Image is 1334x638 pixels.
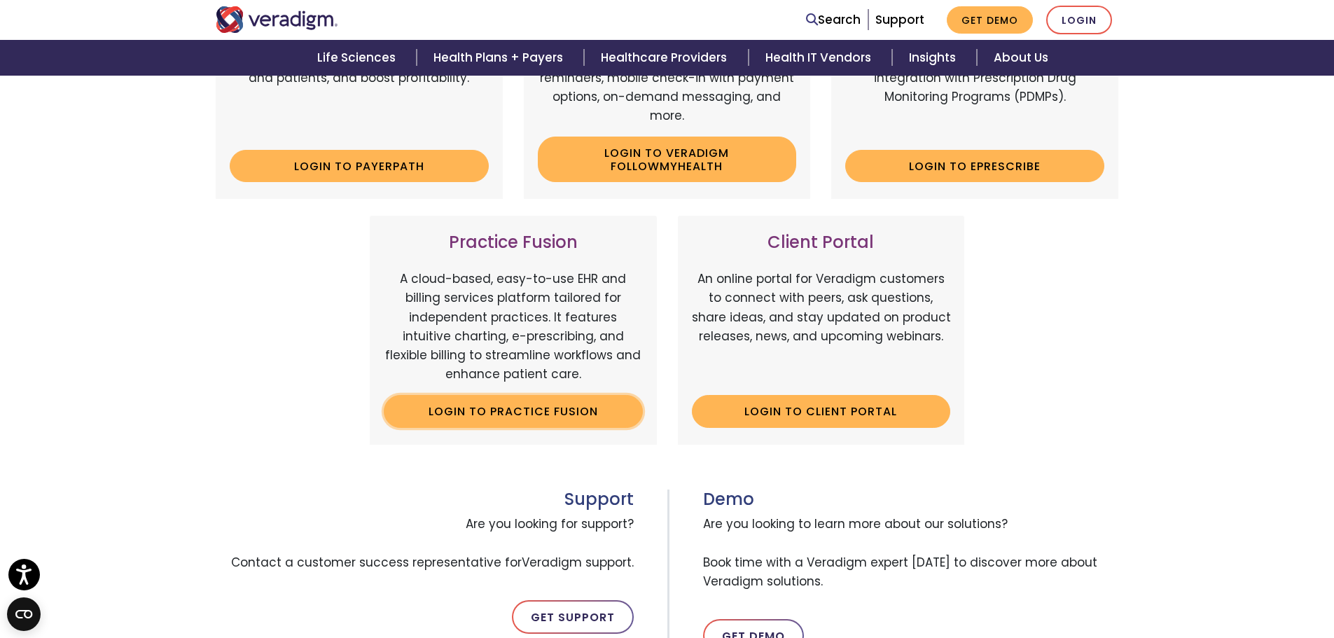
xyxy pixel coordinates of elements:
[7,597,41,631] button: Open CMP widget
[892,40,977,76] a: Insights
[384,395,643,427] a: Login to Practice Fusion
[512,600,634,634] a: Get Support
[1046,6,1112,34] a: Login
[845,150,1104,182] a: Login to ePrescribe
[749,40,892,76] a: Health IT Vendors
[300,40,417,76] a: Life Sciences
[584,40,748,76] a: Healthcare Providers
[384,233,643,253] h3: Practice Fusion
[977,40,1065,76] a: About Us
[522,554,634,571] span: Veradigm support.
[216,509,634,578] span: Are you looking for support? Contact a customer success representative for
[216,6,338,33] img: Veradigm logo
[692,233,951,253] h3: Client Portal
[538,137,797,182] a: Login to Veradigm FollowMyHealth
[384,270,643,384] p: A cloud-based, easy-to-use EHR and billing services platform tailored for independent practices. ...
[417,40,584,76] a: Health Plans + Payers
[703,490,1119,510] h3: Demo
[703,509,1119,597] span: Are you looking to learn more about our solutions? Book time with a Veradigm expert [DATE] to dis...
[230,150,489,182] a: Login to Payerpath
[692,270,951,384] p: An online portal for Veradigm customers to connect with peers, ask questions, share ideas, and st...
[806,11,861,29] a: Search
[947,6,1033,34] a: Get Demo
[216,490,634,510] h3: Support
[875,11,924,28] a: Support
[1065,537,1317,621] iframe: Drift Chat Widget
[692,395,951,427] a: Login to Client Portal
